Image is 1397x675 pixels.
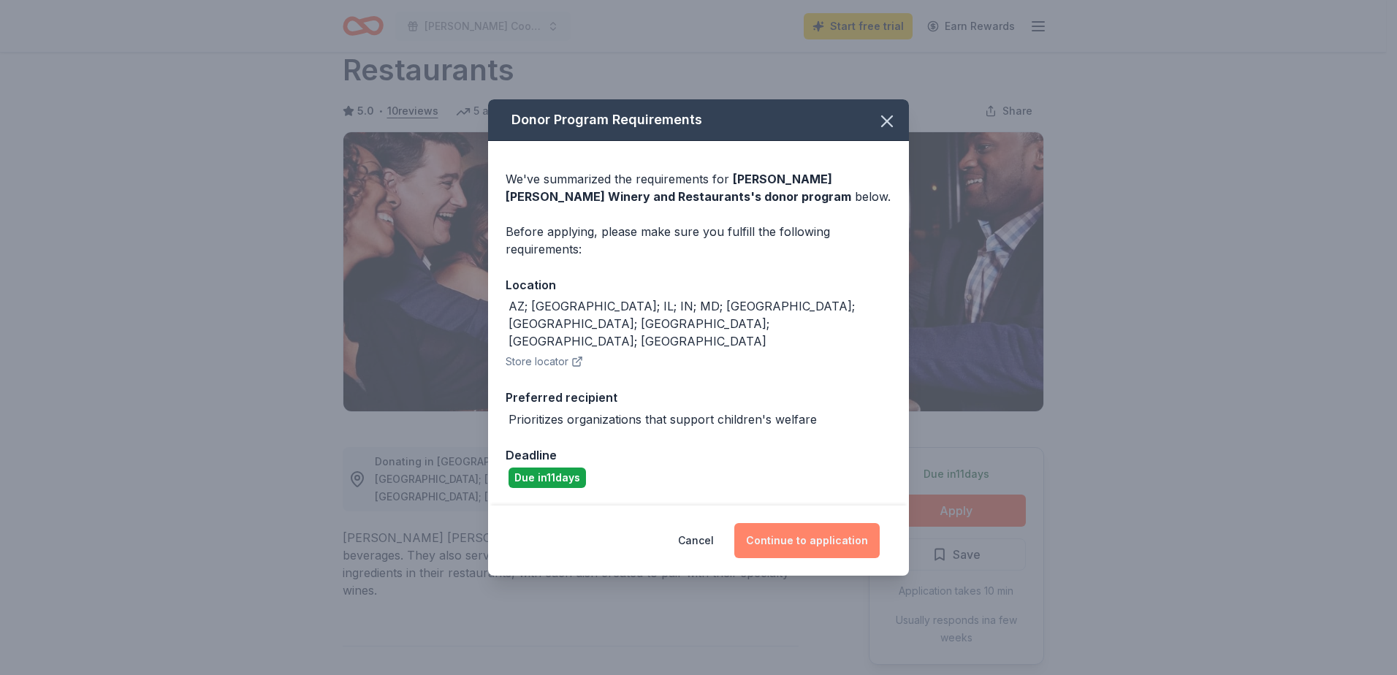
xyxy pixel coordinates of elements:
div: We've summarized the requirements for below. [506,170,891,205]
button: Continue to application [734,523,880,558]
button: Cancel [678,523,714,558]
div: Prioritizes organizations that support children's welfare [509,411,817,428]
div: Preferred recipient [506,388,891,407]
div: Location [506,275,891,294]
div: Donor Program Requirements [488,99,909,141]
div: Deadline [506,446,891,465]
div: Before applying, please make sure you fulfill the following requirements: [506,223,891,258]
div: Due in 11 days [509,468,586,488]
button: Store locator [506,353,583,370]
div: AZ; [GEOGRAPHIC_DATA]; IL; IN; MD; [GEOGRAPHIC_DATA]; [GEOGRAPHIC_DATA]; [GEOGRAPHIC_DATA]; [GEOG... [509,297,891,350]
